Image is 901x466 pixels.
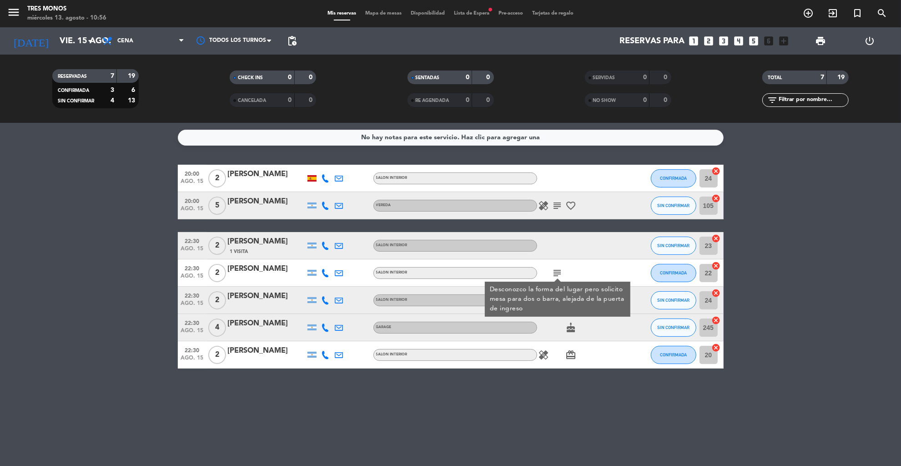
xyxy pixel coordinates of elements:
[376,203,391,207] span: VEREDA
[488,7,493,12] span: fiber_manual_record
[820,74,824,81] strong: 7
[494,11,528,16] span: Pre-acceso
[651,319,696,337] button: SIN CONFIRMAR
[58,88,89,93] span: CONFIRMADA
[539,200,549,211] i: healing
[111,87,114,93] strong: 3
[128,73,137,79] strong: 19
[651,197,696,215] button: SIN CONFIRMAR
[657,298,690,303] span: SIN CONFIRMAR
[712,289,721,298] i: cancel
[7,5,20,22] button: menu
[778,95,848,105] input: Filtrar por nombre...
[376,271,408,274] span: SALON INTERIOR
[376,176,408,180] span: SALON INTERIOR
[288,74,292,81] strong: 0
[181,290,204,300] span: 22:30
[208,264,226,282] span: 2
[208,197,226,215] span: 5
[778,35,790,47] i: add_box
[208,169,226,187] span: 2
[486,74,492,81] strong: 0
[376,298,408,302] span: SALON INTERIOR
[763,35,775,47] i: looks_6
[566,322,577,333] i: cake
[181,235,204,246] span: 22:30
[651,291,696,309] button: SIN CONFIRMAR
[539,349,549,360] i: healing
[228,168,305,180] div: [PERSON_NAME]
[651,169,696,187] button: CONFIRMADA
[651,237,696,255] button: SIN CONFIRMAR
[228,318,305,329] div: [PERSON_NAME]
[712,261,721,270] i: cancel
[748,35,760,47] i: looks_5
[287,35,297,46] span: pending_actions
[309,97,314,103] strong: 0
[7,31,55,51] i: [DATE]
[228,196,305,208] div: [PERSON_NAME]
[361,11,406,16] span: Mapa de mesas
[876,8,887,19] i: search
[466,74,469,81] strong: 0
[566,349,577,360] i: card_giftcard
[449,11,494,16] span: Lista de Espera
[660,270,687,275] span: CONFIRMADA
[712,167,721,176] i: cancel
[181,263,204,273] span: 22:30
[238,76,263,80] span: CHECK INS
[181,206,204,216] span: ago. 15
[466,97,469,103] strong: 0
[181,344,204,355] span: 22:30
[566,200,577,211] i: favorite_border
[111,97,114,104] strong: 4
[815,35,826,46] span: print
[552,268,563,279] i: subject
[376,353,408,356] span: SALON INTERIOR
[712,316,721,325] i: cancel
[288,97,292,103] strong: 0
[712,234,721,243] i: cancel
[111,73,114,79] strong: 7
[837,74,846,81] strong: 19
[128,97,137,104] strong: 13
[228,345,305,357] div: [PERSON_NAME]
[406,11,449,16] span: Disponibilidad
[181,178,204,189] span: ago. 15
[376,325,392,329] span: GARAGE
[376,243,408,247] span: SALON INTERIOR
[181,317,204,328] span: 22:30
[131,87,137,93] strong: 6
[767,95,778,106] i: filter_list
[552,200,563,211] i: subject
[7,5,20,19] i: menu
[718,35,730,47] i: looks_3
[660,176,687,181] span: CONFIRMADA
[593,98,616,103] span: NO SHOW
[208,319,226,337] span: 4
[323,11,361,16] span: Mis reservas
[489,285,625,314] div: Desconozco la forma del lugar pero solicito mesa para dos o barra, alejada de la puerta de ingreso
[664,74,669,81] strong: 0
[416,76,440,80] span: SENTADAS
[181,355,204,365] span: ago. 15
[651,264,696,282] button: CONFIRMADA
[651,346,696,364] button: CONFIRMADA
[58,74,87,79] span: RESERVADAS
[208,291,226,309] span: 2
[181,168,204,178] span: 20:00
[181,300,204,311] span: ago. 15
[657,243,690,248] span: SIN CONFIRMAR
[712,194,721,203] i: cancel
[208,237,226,255] span: 2
[664,97,669,103] strong: 0
[238,98,266,103] span: CANCELADA
[486,97,492,103] strong: 0
[117,38,133,44] span: Cena
[845,27,894,55] div: LOG OUT
[528,11,578,16] span: Tarjetas de regalo
[181,246,204,256] span: ago. 15
[852,8,863,19] i: turned_in_not
[768,76,782,80] span: TOTAL
[416,98,449,103] span: RE AGENDADA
